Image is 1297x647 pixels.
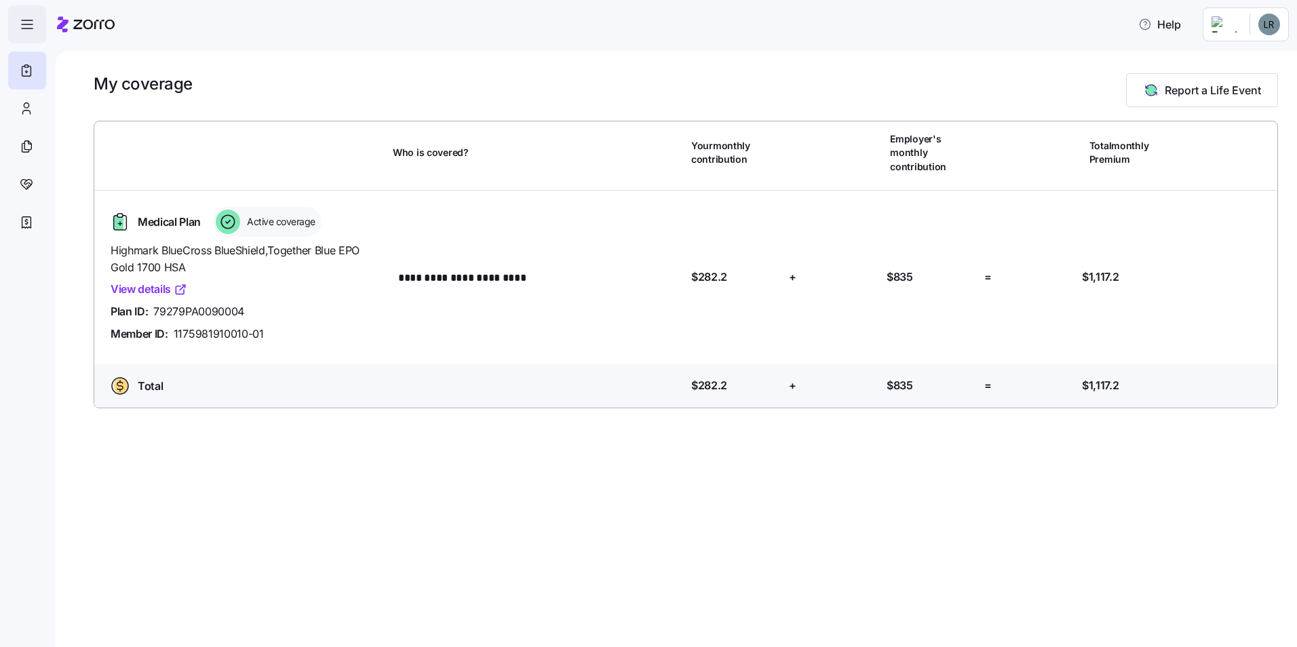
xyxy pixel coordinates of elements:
[1126,73,1278,107] button: Report a Life Event
[243,215,315,229] span: Active coverage
[138,378,163,395] span: Total
[887,269,913,286] span: $835
[111,303,148,320] span: Plan ID:
[1082,377,1119,394] span: $1,117.2
[111,281,187,298] a: View details
[887,377,913,394] span: $835
[94,73,193,94] h1: My coverage
[691,269,727,286] span: $282.2
[984,377,992,394] span: =
[111,326,168,342] span: Member ID:
[153,303,244,320] span: 79279PA0090004
[1212,16,1239,33] img: Employer logo
[1082,269,1119,286] span: $1,117.2
[1089,139,1178,167] span: Total monthly Premium
[1258,14,1280,35] img: 7b5cd4bcad1c4875656f37386c38abaf
[1165,82,1261,98] span: Report a Life Event
[174,326,264,342] span: 1175981910010-01
[984,269,992,286] span: =
[138,214,201,231] span: Medical Plan
[393,146,469,159] span: Who is covered?
[111,242,382,276] span: Highmark BlueCross BlueShield , Together Blue EPO Gold 1700 HSA
[890,132,979,174] span: Employer's monthly contribution
[1138,16,1181,33] span: Help
[789,269,796,286] span: +
[1127,11,1192,38] button: Help
[789,377,796,394] span: +
[691,377,727,394] span: $282.2
[691,139,780,167] span: Your monthly contribution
